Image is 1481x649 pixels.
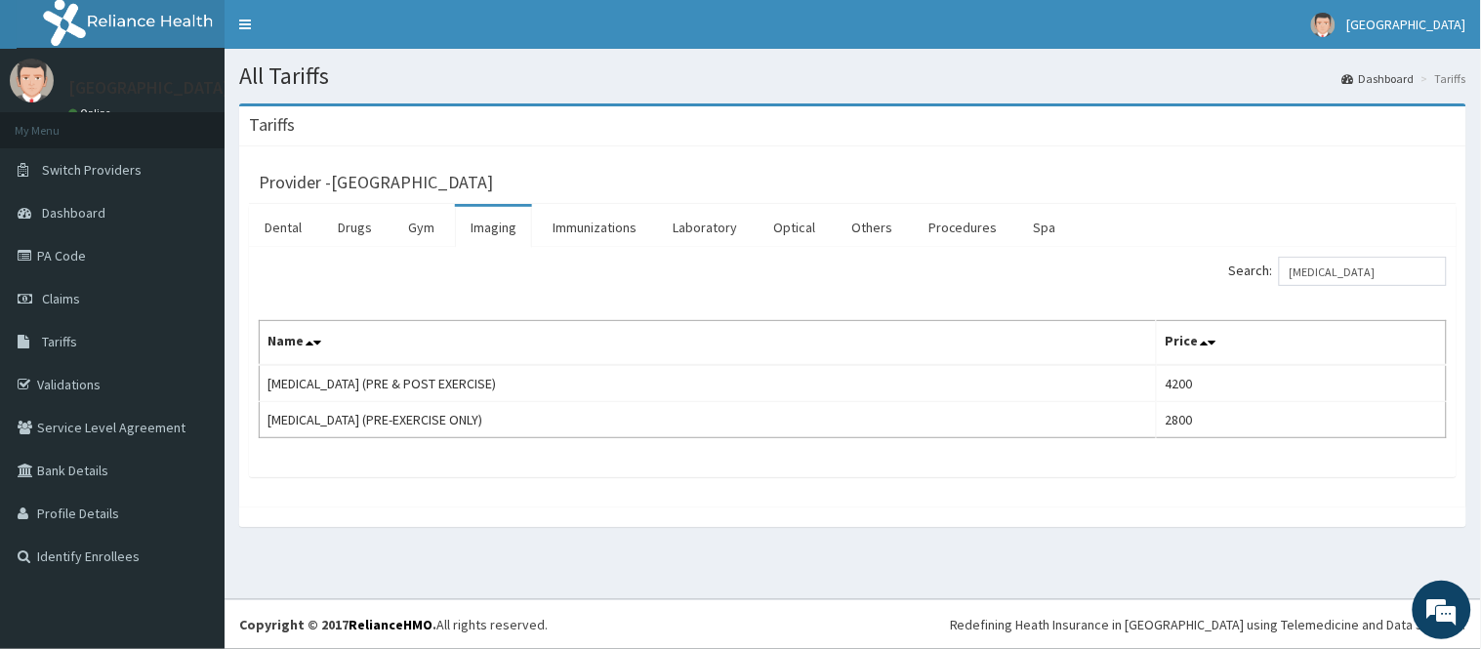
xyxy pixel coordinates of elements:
[1157,365,1447,402] td: 4200
[392,207,450,248] a: Gym
[1157,321,1447,366] th: Price
[322,207,388,248] a: Drugs
[249,207,317,248] a: Dental
[1347,16,1466,33] span: [GEOGRAPHIC_DATA]
[260,365,1157,402] td: [MEDICAL_DATA] (PRE & POST EXERCISE)
[239,63,1466,89] h1: All Tariffs
[225,599,1481,649] footer: All rights reserved.
[1311,13,1336,37] img: User Image
[758,207,831,248] a: Optical
[36,98,79,146] img: d_794563401_company_1708531726252_794563401
[10,437,372,506] textarea: Type your message and hit 'Enter'
[657,207,753,248] a: Laboratory
[68,106,115,120] a: Online
[836,207,908,248] a: Others
[537,207,652,248] a: Immunizations
[1229,257,1447,286] label: Search:
[42,204,105,222] span: Dashboard
[1417,70,1466,87] li: Tariffs
[68,79,229,97] p: [GEOGRAPHIC_DATA]
[113,198,269,395] span: We're online!
[10,59,54,102] img: User Image
[260,321,1157,366] th: Name
[239,616,436,633] strong: Copyright © 2017 .
[260,402,1157,438] td: [MEDICAL_DATA] (PRE-EXERCISE ONLY)
[455,207,532,248] a: Imaging
[42,333,77,350] span: Tariffs
[249,116,295,134] h3: Tariffs
[913,207,1013,248] a: Procedures
[349,616,432,633] a: RelianceHMO
[320,10,367,57] div: Minimize live chat window
[42,161,142,179] span: Switch Providers
[1342,70,1415,87] a: Dashboard
[259,174,493,191] h3: Provider - [GEOGRAPHIC_DATA]
[42,290,80,307] span: Claims
[950,615,1466,634] div: Redefining Heath Insurance in [GEOGRAPHIC_DATA] using Telemedicine and Data Science!
[1279,257,1447,286] input: Search:
[1018,207,1072,248] a: Spa
[1157,402,1447,438] td: 2800
[102,109,328,135] div: Chat with us now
